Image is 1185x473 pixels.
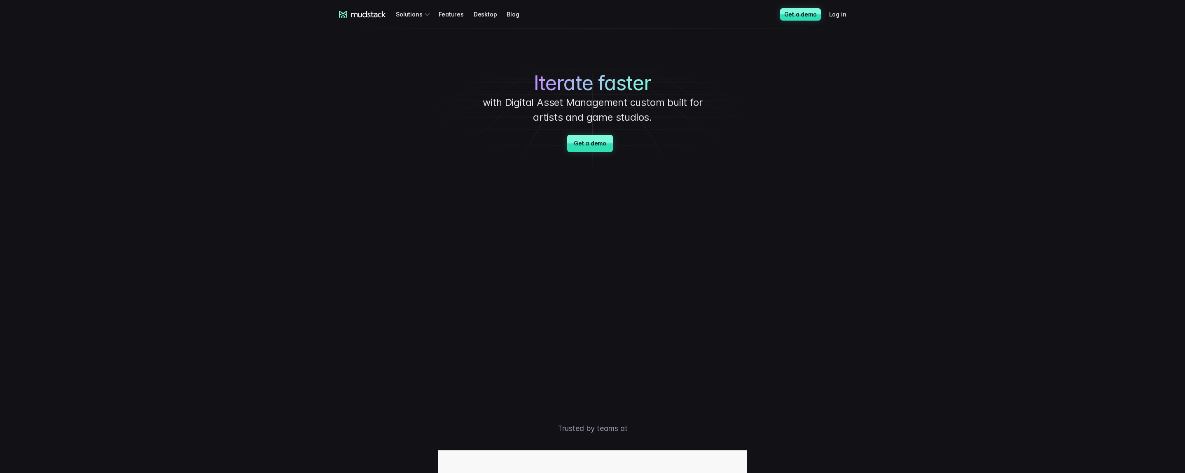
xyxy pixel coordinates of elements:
[439,7,473,22] a: Features
[396,7,432,22] div: Solutions
[339,11,386,18] a: mudstack logo
[534,71,651,95] span: Iterate faster
[469,95,716,125] p: with Digital Asset Management custom built for artists and game studios.
[567,135,613,152] a: Get a demo
[304,423,881,434] p: Trusted by teams at
[780,8,821,21] a: Get a demo
[474,7,507,22] a: Desktop
[829,7,856,22] a: Log in
[507,7,529,22] a: Blog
